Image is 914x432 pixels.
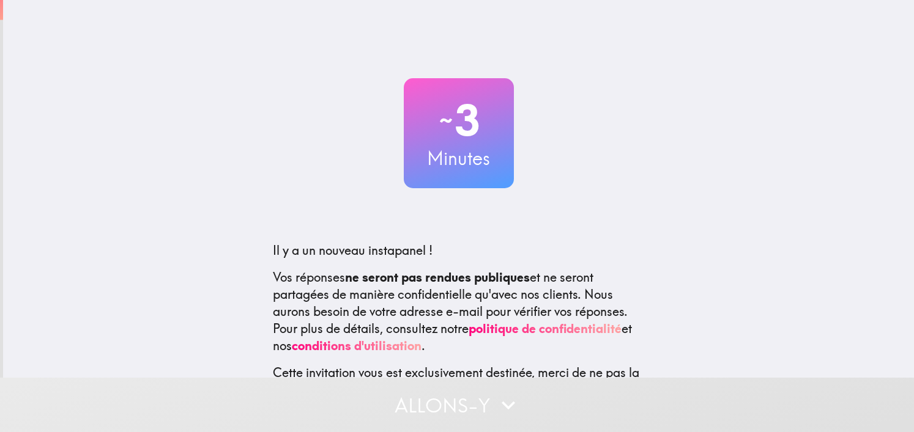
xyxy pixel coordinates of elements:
b: ne seront pas rendues publiques [345,269,530,285]
p: Vos réponses et ne seront partagées de manière confidentielle qu'avec nos clients. Nous aurons be... [273,269,645,354]
span: Il y a un nouveau instapanel ! [273,243,433,258]
span: ~ [437,102,455,139]
h2: 3 [404,95,514,145]
h3: Minutes [404,145,514,171]
a: conditions d'utilisation [292,338,422,353]
p: Cette invitation vous est exclusivement destinée, merci de ne pas la partager. Complétez-le rapid... [273,364,645,398]
a: politique de confidentialité [469,321,622,336]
